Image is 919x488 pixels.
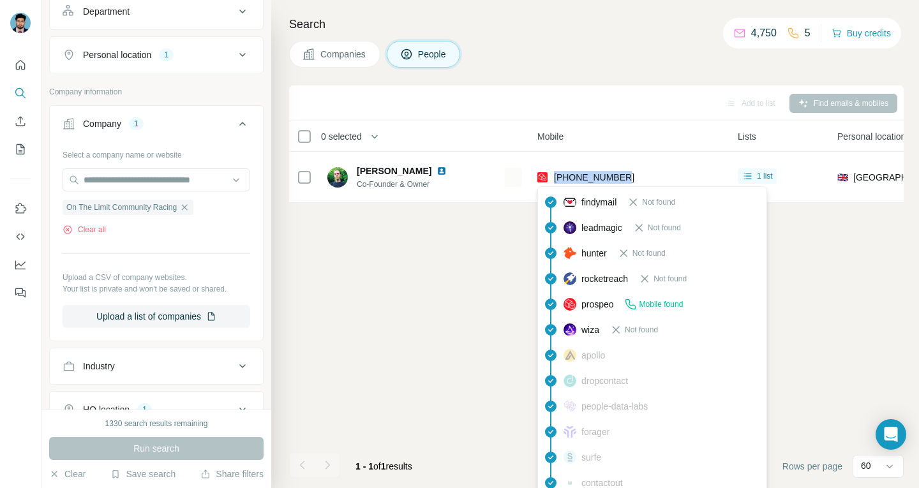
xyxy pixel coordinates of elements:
[564,298,576,311] img: provider prospeo logo
[63,272,250,283] p: Upload a CSV of company websites.
[83,360,115,373] div: Industry
[49,468,86,480] button: Clear
[632,248,666,259] span: Not found
[564,450,576,463] img: provider surfe logo
[321,130,362,143] span: 0 selected
[564,272,576,285] img: provider rocketreach logo
[738,130,756,143] span: Lists
[782,460,842,473] span: Rows per page
[581,221,622,234] span: leadmagic
[861,459,871,472] p: 60
[83,117,121,130] div: Company
[581,196,616,209] span: findymail
[832,24,891,42] button: Buy credits
[10,110,31,133] button: Enrich CSV
[581,451,601,464] span: surfe
[625,324,658,336] span: Not found
[66,202,177,213] span: On The Limit Community Racing
[751,26,777,41] p: 4,750
[564,247,576,258] img: provider hunter logo
[10,225,31,248] button: Use Surfe API
[63,144,250,161] div: Select a company name or website
[200,468,264,480] button: Share filters
[581,425,609,438] span: forager
[357,165,431,177] span: [PERSON_NAME]
[110,468,176,480] button: Save search
[564,374,576,387] img: provider dropcontact logo
[105,418,208,429] div: 1330 search results remaining
[83,5,130,18] div: Department
[355,461,412,471] span: results
[373,461,381,471] span: of
[10,82,31,105] button: Search
[564,349,576,362] img: provider apollo logo
[50,394,263,425] button: HQ location1
[564,323,576,336] img: provider wiza logo
[10,54,31,77] button: Quick start
[320,48,367,61] span: Companies
[10,197,31,220] button: Use Surfe on LinkedIn
[581,400,648,413] span: people-data-labs
[876,419,906,450] div: Open Intercom Messenger
[357,179,462,190] span: Co-Founder & Owner
[554,172,634,182] span: [PHONE_NUMBER]
[837,171,848,184] span: 🇬🇧
[757,170,773,182] span: 1 list
[418,48,447,61] span: People
[50,40,263,70] button: Personal location1
[355,461,373,471] span: 1 - 1
[10,138,31,161] button: My lists
[49,86,264,98] p: Company information
[10,281,31,304] button: Feedback
[537,130,564,143] span: Mobile
[10,253,31,276] button: Dashboard
[63,283,250,295] p: Your list is private and won't be saved or shared.
[129,118,144,129] div: 1
[564,425,576,438] img: provider forager logo
[10,13,31,33] img: Avatar
[564,196,576,209] img: provider findymail logo
[63,305,250,328] button: Upload a list of companies
[654,273,687,285] span: Not found
[537,171,548,184] img: provider prospeo logo
[564,480,576,486] img: provider contactout logo
[642,196,675,208] span: Not found
[289,15,904,33] h4: Search
[581,374,628,387] span: dropcontact
[805,26,811,41] p: 5
[83,48,151,61] div: Personal location
[63,224,106,235] button: Clear all
[564,221,576,234] img: provider leadmagic logo
[581,349,605,362] span: apollo
[50,351,263,381] button: Industry
[564,400,576,411] img: provider people-data-labs logo
[137,404,152,415] div: 1
[581,298,614,311] span: prospeo
[648,222,681,233] span: Not found
[437,166,447,176] img: LinkedIn logo
[327,167,348,188] img: Avatar
[83,403,130,416] div: HQ location
[381,461,386,471] span: 1
[159,49,174,61] div: 1
[581,323,599,336] span: wiza
[581,247,607,260] span: hunter
[581,272,628,285] span: rocketreach
[837,130,906,143] span: Personal location
[50,108,263,144] button: Company1
[639,299,684,310] span: Mobile found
